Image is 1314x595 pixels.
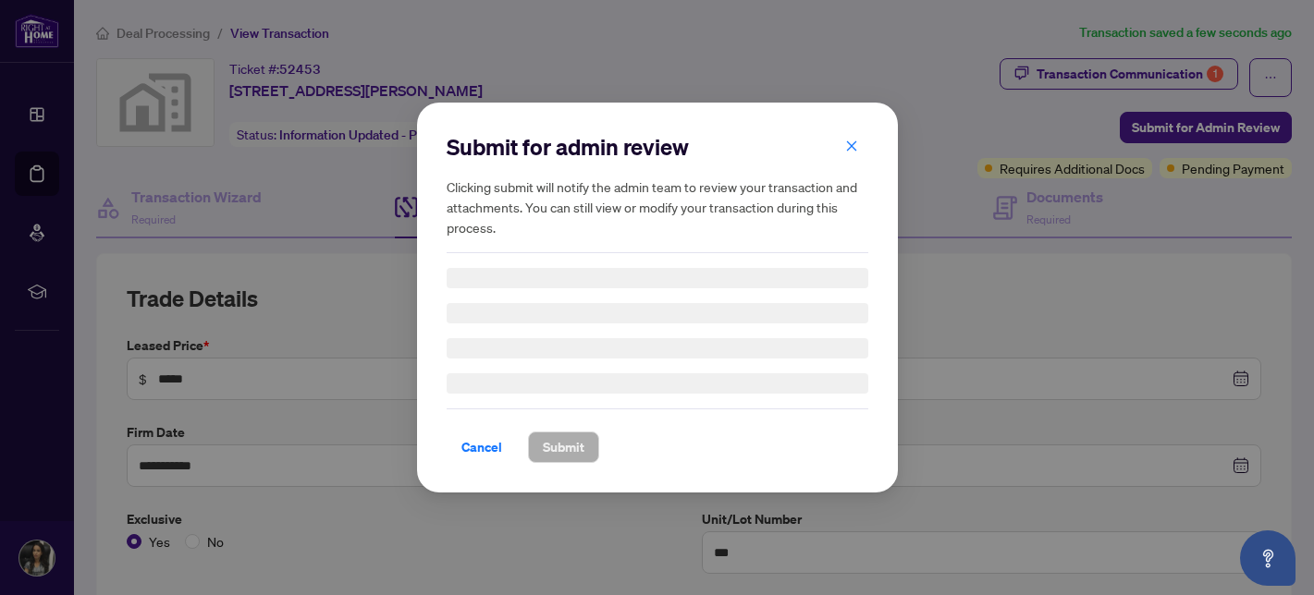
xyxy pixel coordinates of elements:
h5: Clicking submit will notify the admin team to review your transaction and attachments. You can st... [447,176,868,237]
button: Submit [528,431,599,463]
h2: Submit for admin review [447,132,868,162]
span: close [845,140,858,152]
button: Open asap [1240,530,1296,586]
button: Cancel [447,431,517,463]
span: Cancel [461,432,502,462]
